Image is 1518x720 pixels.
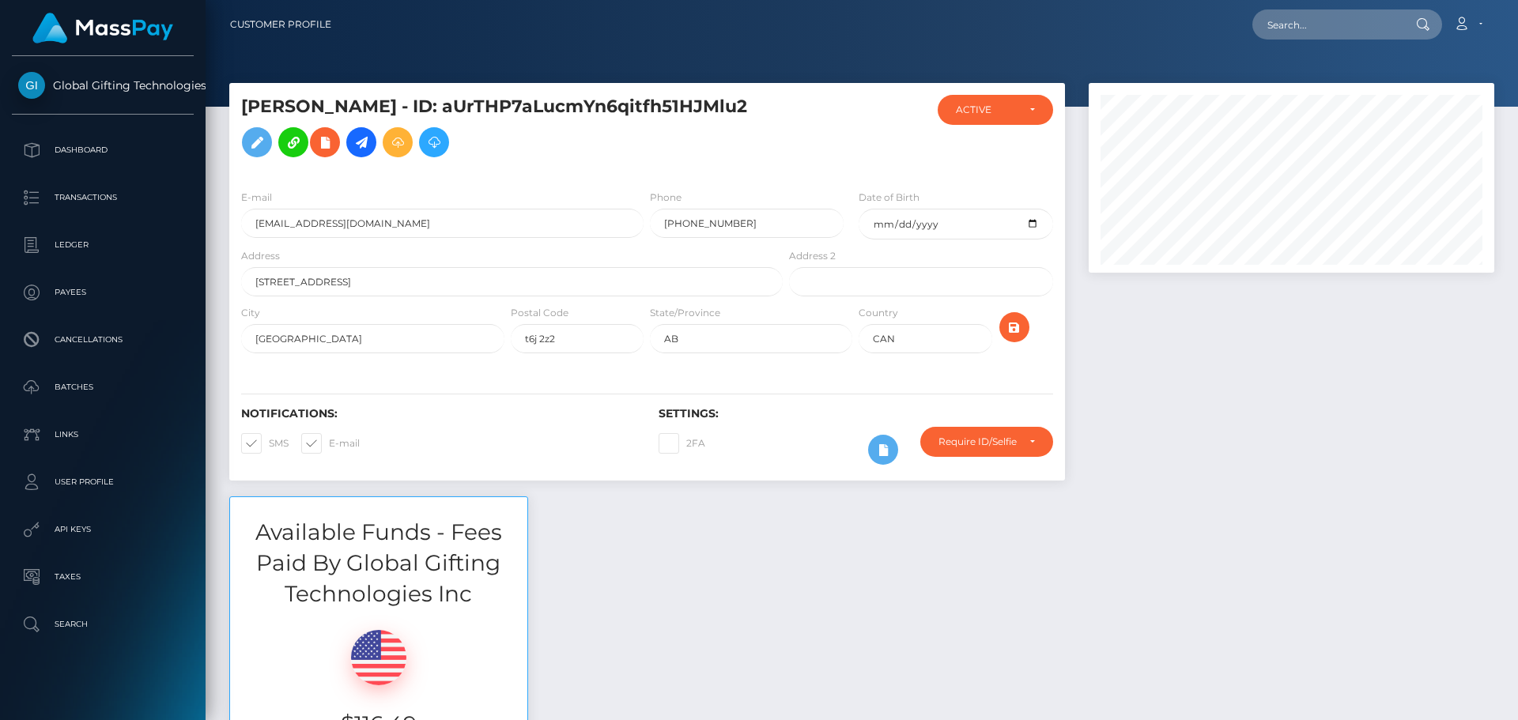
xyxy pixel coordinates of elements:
[12,368,194,407] a: Batches
[12,510,194,549] a: API Keys
[18,518,187,541] p: API Keys
[12,225,194,265] a: Ledger
[659,433,705,454] label: 2FA
[346,127,376,157] a: Initiate Payout
[241,95,774,165] h5: [PERSON_NAME] - ID: aUrTHP7aLucmYn6qitfh51HJMlu2
[230,517,527,610] h3: Available Funds - Fees Paid By Global Gifting Technologies Inc
[18,138,187,162] p: Dashboard
[12,178,194,217] a: Transactions
[12,462,194,502] a: User Profile
[241,190,272,205] label: E-mail
[18,186,187,209] p: Transactions
[12,415,194,454] a: Links
[956,104,1017,116] div: ACTIVE
[18,565,187,589] p: Taxes
[12,78,194,92] span: Global Gifting Technologies Inc
[511,306,568,320] label: Postal Code
[351,630,406,685] img: USD.png
[938,435,1017,448] div: Require ID/Selfie Verification
[18,233,187,257] p: Ledger
[659,407,1052,420] h6: Settings:
[18,375,187,399] p: Batches
[18,470,187,494] p: User Profile
[18,423,187,447] p: Links
[859,306,898,320] label: Country
[12,557,194,597] a: Taxes
[789,249,836,263] label: Address 2
[650,306,720,320] label: State/Province
[938,95,1053,125] button: ACTIVE
[241,433,289,454] label: SMS
[32,13,173,43] img: MassPay Logo
[12,273,194,312] a: Payees
[18,613,187,636] p: Search
[1252,9,1401,40] input: Search...
[18,328,187,352] p: Cancellations
[301,433,360,454] label: E-mail
[12,320,194,360] a: Cancellations
[241,249,280,263] label: Address
[230,8,331,41] a: Customer Profile
[859,190,919,205] label: Date of Birth
[12,605,194,644] a: Search
[18,72,45,99] img: Global Gifting Technologies Inc
[920,427,1053,457] button: Require ID/Selfie Verification
[241,407,635,420] h6: Notifications:
[241,306,260,320] label: City
[12,130,194,170] a: Dashboard
[18,281,187,304] p: Payees
[650,190,682,205] label: Phone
